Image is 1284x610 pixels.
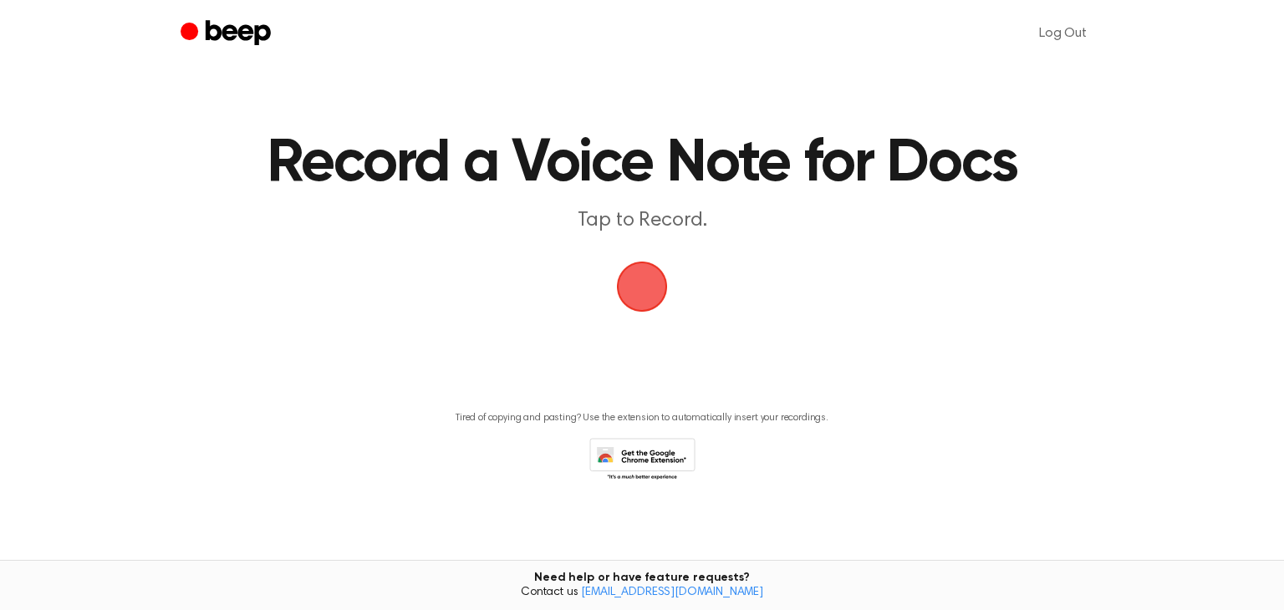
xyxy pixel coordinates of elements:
p: Tired of copying and pasting? Use the extension to automatically insert your recordings. [456,412,828,424]
button: Beep Logo [617,262,667,312]
a: Beep [181,18,275,50]
h1: Record a Voice Note for Docs [214,134,1070,194]
a: [EMAIL_ADDRESS][DOMAIN_NAME] [581,587,763,598]
p: Tap to Record. [321,207,963,235]
a: Log Out [1022,13,1103,53]
span: Contact us [10,586,1274,601]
